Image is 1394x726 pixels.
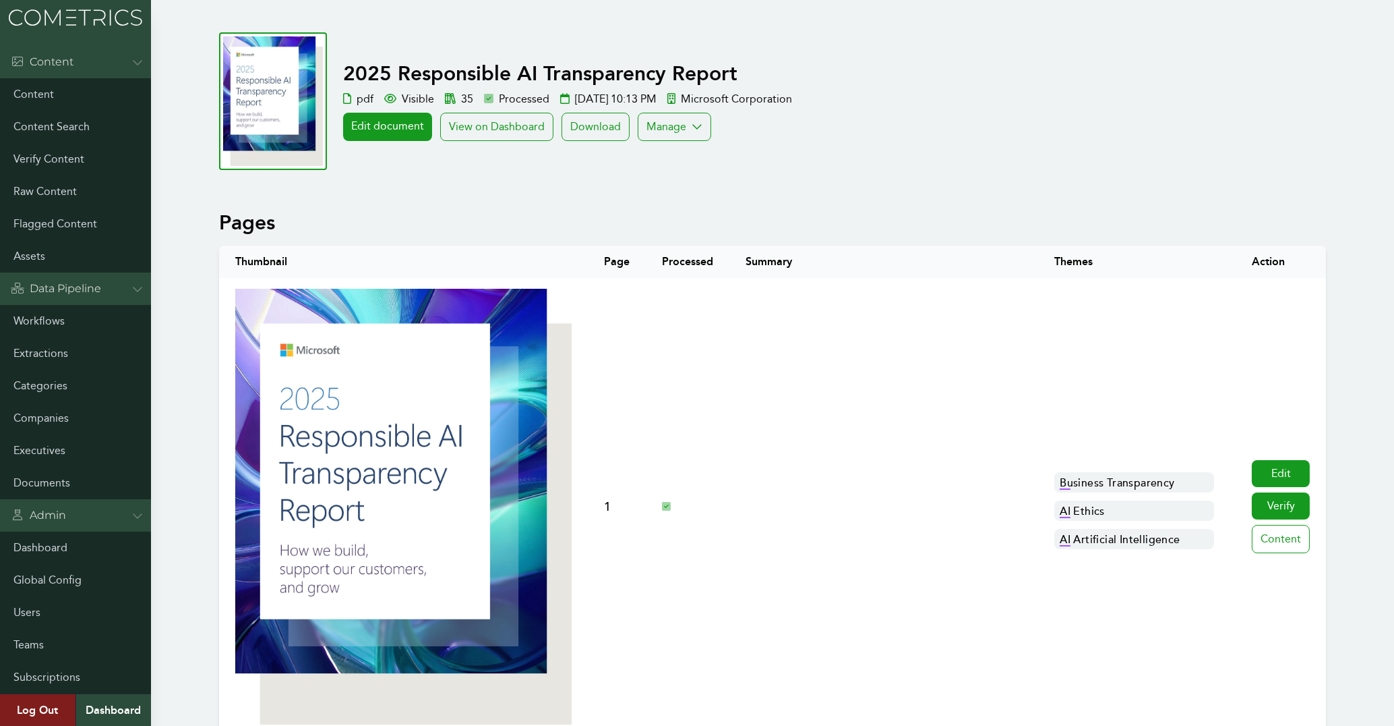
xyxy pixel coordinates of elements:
img: Document Thumbnail [235,289,572,725]
div: Processed [484,91,549,107]
p: Business Transparency [1054,472,1214,493]
a: Verify [1252,493,1310,520]
div: Visible [384,91,434,107]
a: Download [562,113,630,141]
div: 35 [445,91,473,107]
p: AI Ethics [1054,501,1214,521]
div: pdf [343,91,373,107]
h1: 2025 Responsible AI Transparency Report [343,61,1174,86]
button: Manage [638,113,711,141]
th: Page [588,246,646,278]
th: Summary [729,246,1038,278]
th: Processed [646,246,729,278]
p: AI Artificial Intelligence [1054,529,1214,549]
div: Content [11,54,73,70]
div: Admin [11,507,66,524]
h1: Pages [219,211,1326,235]
div: [DATE] 10:13 PM [560,91,657,107]
p: 1 [604,497,630,516]
th: Thumbnail [219,246,588,278]
th: Themes [1038,246,1236,278]
a: Dashboard [75,694,151,726]
a: Edit [1252,460,1310,487]
a: Content [1252,525,1310,553]
a: Edit document [343,113,432,141]
a: View on Dashboard [440,113,553,141]
div: Data Pipeline [11,281,101,297]
th: Action [1236,246,1326,278]
a: Microsoft Corporation [667,92,792,105]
